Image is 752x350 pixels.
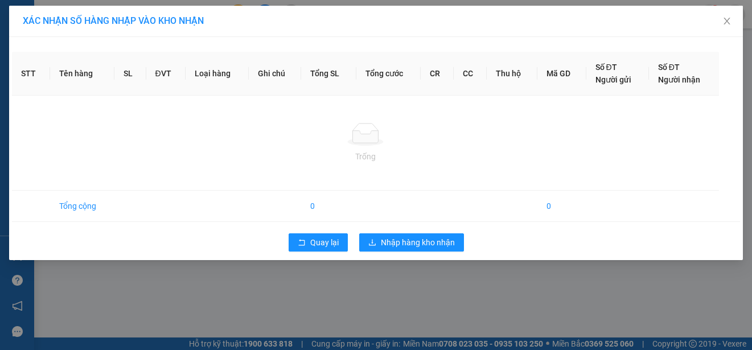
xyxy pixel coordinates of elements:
span: Số ĐT [595,63,617,72]
th: Thu hộ [487,52,537,96]
button: rollbackQuay lại [289,233,348,252]
th: STT [12,52,50,96]
th: ĐVT [146,52,186,96]
th: Loại hàng [186,52,248,96]
th: SL [114,52,146,96]
button: Close [711,6,743,38]
span: Nhập hàng kho nhận [381,236,455,249]
img: logo [4,7,55,57]
th: Tổng cước [356,52,421,96]
span: 12:45:46 [DATE] [25,83,69,89]
th: Mã GD [537,52,586,96]
span: ----------------------------------------- [31,61,139,71]
span: VPTB1410250009 [57,72,120,81]
span: download [368,238,376,248]
span: Hotline: 19001152 [90,51,139,57]
span: Người gửi [595,75,631,84]
span: Số ĐT [658,63,680,72]
th: CR [421,52,454,96]
span: rollback [298,238,306,248]
span: 01 Võ Văn Truyện, KP.1, Phường 2 [90,34,157,48]
th: Ghi chú [249,52,302,96]
span: Bến xe [GEOGRAPHIC_DATA] [90,18,153,32]
strong: ĐỒNG PHƯỚC [90,6,156,16]
span: [PERSON_NAME]: [3,73,119,80]
td: 0 [537,191,586,222]
div: Trống [21,150,710,163]
span: Người nhận [658,75,700,84]
td: Tổng cộng [50,191,114,222]
span: Quay lại [310,236,339,249]
th: Tên hàng [50,52,114,96]
td: 0 [301,191,356,222]
button: downloadNhập hàng kho nhận [359,233,464,252]
span: close [722,17,732,26]
span: In ngày: [3,83,69,89]
th: Tổng SL [301,52,356,96]
span: XÁC NHẬN SỐ HÀNG NHẬP VÀO KHO NHẬN [23,15,204,26]
th: CC [454,52,487,96]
